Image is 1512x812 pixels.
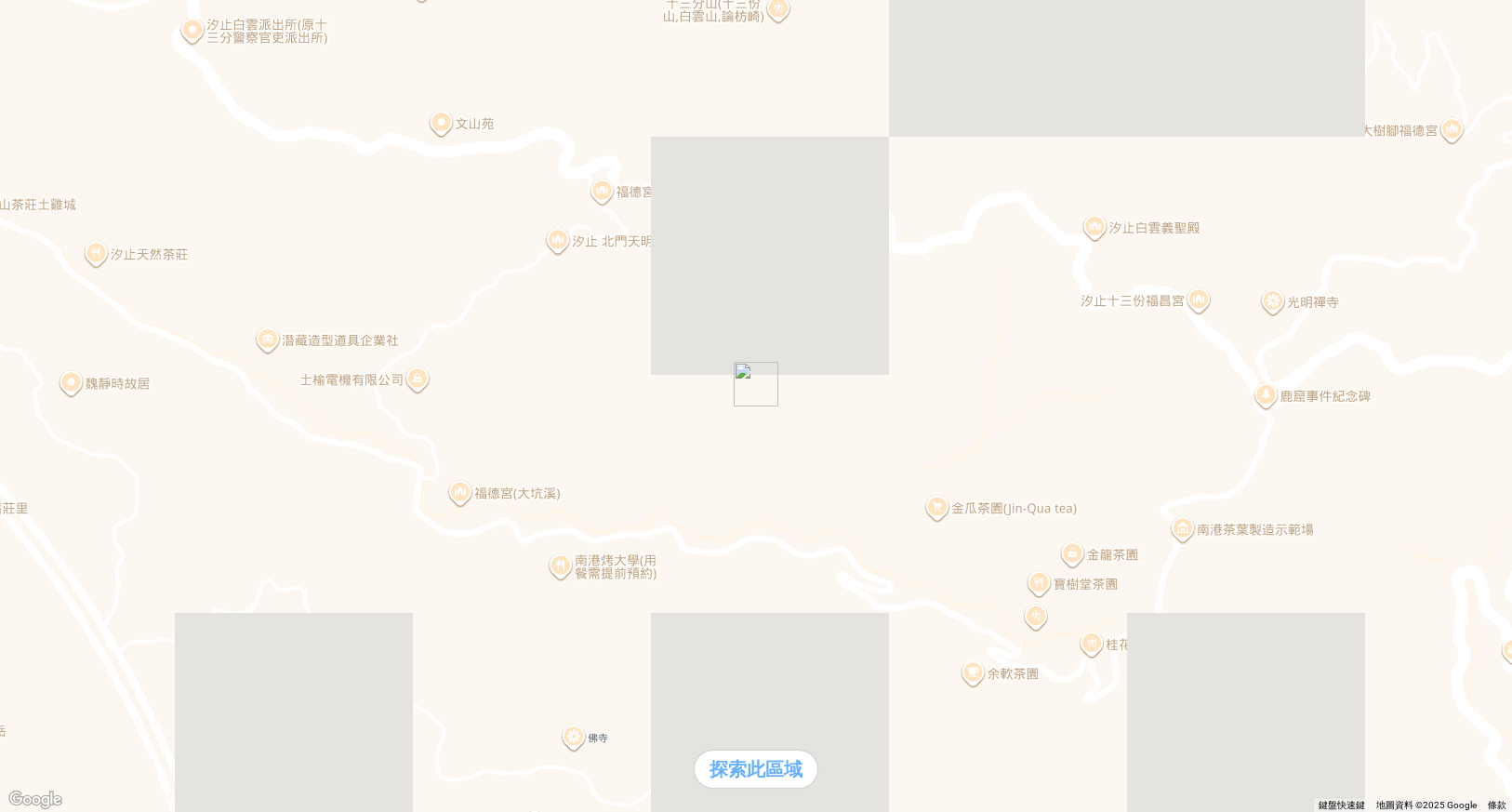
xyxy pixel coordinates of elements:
[5,788,66,812] img: Google
[695,751,817,788] div: 探索此區域
[1319,799,1365,812] button: 鍵盤快速鍵
[1376,800,1477,810] span: 地圖資料 ©2025 Google
[5,788,66,812] a: 在 Google 地圖上開啟這個區域 (開啟新視窗)
[1488,800,1506,810] a: 條款 (在新分頁中開啟)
